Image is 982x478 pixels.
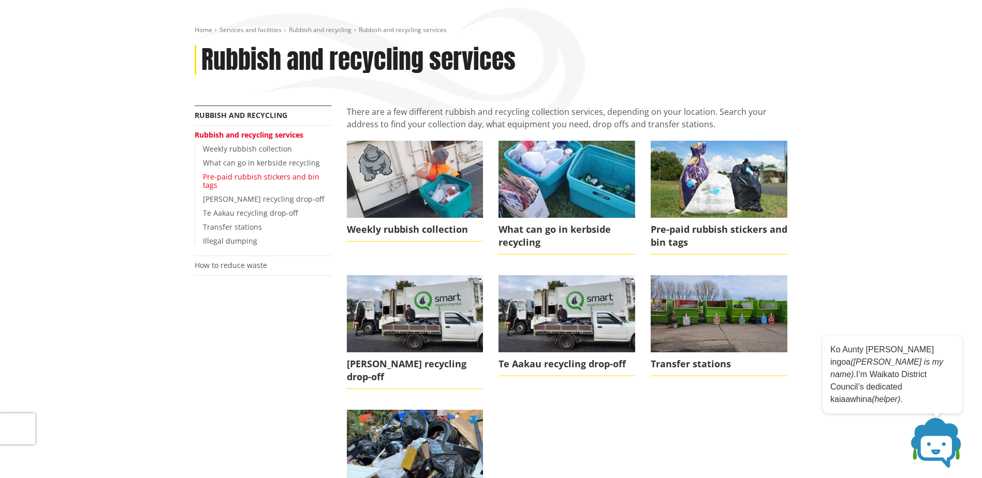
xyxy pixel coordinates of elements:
nav: breadcrumb [195,26,788,35]
a: How to reduce waste [195,260,267,270]
a: Pre-paid rubbish stickers and bin tags [203,172,319,190]
span: Pre-paid rubbish stickers and bin tags [651,218,787,255]
img: Glen Murray drop-off (1) [499,275,635,352]
a: What can go in kerbside recycling [203,158,320,168]
a: Rubbish and recycling [289,25,351,34]
p: Ko Aunty [PERSON_NAME] ingoa I’m Waikato District Council’s dedicated kaiaawhina . [830,343,955,406]
a: Rubbish and recycling [195,110,287,120]
em: (helper) [872,395,900,404]
a: Services and facilities [219,25,282,34]
em: ([PERSON_NAME] is my name). [830,357,943,379]
a: Te Aakau recycling drop-off [499,275,635,376]
h1: Rubbish and recycling services [201,45,516,75]
a: Transfer stations [651,275,787,376]
span: [PERSON_NAME] recycling drop-off [347,352,483,389]
a: Rubbish and recycling services [195,130,303,140]
a: Transfer stations [203,222,262,232]
a: Weekly rubbish collection [203,144,292,154]
span: Weekly rubbish collection [347,218,483,242]
span: Rubbish and recycling services [359,25,447,34]
span: What can go in kerbside recycling [499,218,635,255]
a: What can go in kerbside recycling [499,141,635,255]
span: Te Aakau recycling drop-off [499,352,635,376]
a: Pre-paid rubbish stickers and bin tags [651,141,787,255]
a: [PERSON_NAME] recycling drop-off [203,194,324,204]
img: kerbside recycling [499,141,635,217]
a: Weekly rubbish collection [347,141,483,242]
p: There are a few different rubbish and recycling collection services, depending on your location. ... [347,106,788,130]
img: Transfer station [651,275,787,352]
img: Recycling collection [347,141,483,217]
img: Glen Murray drop-off (1) [347,275,483,352]
a: Illegal dumping [203,236,257,246]
img: Bins bags and tags [651,141,787,217]
a: Te Aakau recycling drop-off [203,208,298,218]
a: [PERSON_NAME] recycling drop-off [347,275,483,389]
span: Transfer stations [651,352,787,376]
a: Home [195,25,212,34]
